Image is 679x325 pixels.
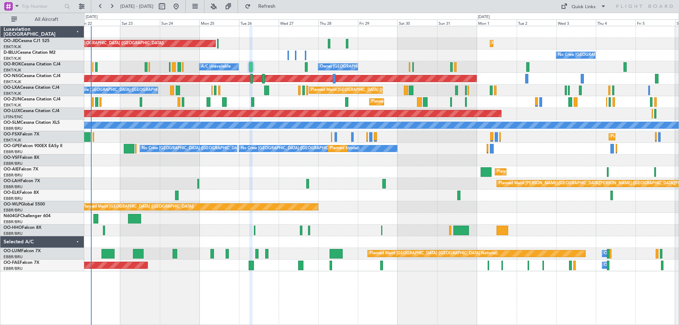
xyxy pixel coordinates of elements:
[4,97,21,101] span: OO-ZUN
[371,97,454,107] div: Planned Maint Kortrijk-[GEOGRAPHIC_DATA]
[4,62,60,66] a: OO-ROKCessna Citation CJ4
[4,249,21,253] span: OO-LUM
[22,1,62,12] input: Trip Number
[4,51,17,55] span: D-IBLU
[4,91,21,96] a: EBKT/KJK
[370,248,498,259] div: Planned Maint [GEOGRAPHIC_DATA] ([GEOGRAPHIC_DATA] National)
[517,19,556,26] div: Tue 2
[4,202,45,207] a: OO-WLPGlobal 5500
[4,179,40,183] a: OO-LAHFalcon 7X
[4,86,20,90] span: OO-LXA
[4,208,23,213] a: EBBR/BRU
[199,19,239,26] div: Mon 25
[160,19,199,26] div: Sun 24
[4,56,21,61] a: EBKT/KJK
[4,126,23,131] a: EBBR/BRU
[397,19,437,26] div: Sat 30
[120,19,160,26] div: Sat 23
[52,38,164,49] div: Planned Maint [GEOGRAPHIC_DATA] ([GEOGRAPHIC_DATA])
[478,14,490,20] div: [DATE]
[4,156,39,160] a: OO-VSFFalcon 8X
[4,121,21,125] span: OO-SLM
[4,79,21,85] a: EBKT/KJK
[142,143,260,154] div: No Crew [GEOGRAPHIC_DATA] ([GEOGRAPHIC_DATA] National)
[4,114,23,120] a: LFSN/ENC
[4,179,21,183] span: OO-LAH
[4,254,23,260] a: EBBR/BRU
[4,144,20,148] span: OO-GPE
[4,167,38,172] a: OO-AIEFalcon 7X
[492,38,574,49] div: Planned Maint Kortrijk-[GEOGRAPHIC_DATA]
[4,214,51,218] a: N604GFChallenger 604
[252,4,282,9] span: Refresh
[4,261,20,265] span: OO-FAE
[4,226,22,230] span: OO-HHO
[239,19,279,26] div: Tue 26
[4,266,23,271] a: EBBR/BRU
[4,68,21,73] a: EBKT/KJK
[311,85,439,95] div: Planned Maint [GEOGRAPHIC_DATA] ([GEOGRAPHIC_DATA] National)
[4,184,23,190] a: EBBR/BRU
[201,62,231,72] div: A/C Unavailable
[556,19,596,26] div: Wed 3
[4,144,62,148] a: OO-GPEFalcon 900EX EASy II
[4,121,60,125] a: OO-SLMCessna Citation XLS
[18,17,75,22] span: All Aircraft
[4,39,50,43] a: OO-JIDCessna CJ1 525
[4,74,60,78] a: OO-NSGCessna Citation CJ4
[358,19,397,26] div: Fri 29
[4,138,21,143] a: EBKT/KJK
[4,132,20,137] span: OO-FSX
[4,156,20,160] span: OO-VSF
[4,261,39,265] a: OO-FAEFalcon 7X
[86,14,98,20] div: [DATE]
[4,103,21,108] a: EBKT/KJK
[4,109,20,113] span: OO-LUX
[4,109,59,113] a: OO-LUXCessna Citation CJ4
[242,1,284,12] button: Refresh
[4,219,23,225] a: EBBR/BRU
[82,202,194,212] div: Planned Maint [GEOGRAPHIC_DATA] ([GEOGRAPHIC_DATA])
[4,161,23,166] a: EBBR/BRU
[636,19,675,26] div: Fri 5
[4,249,41,253] a: OO-LUMFalcon 7X
[279,19,318,26] div: Wed 27
[477,19,516,26] div: Mon 1
[120,3,153,10] span: [DATE] - [DATE]
[241,143,359,154] div: No Crew [GEOGRAPHIC_DATA] ([GEOGRAPHIC_DATA] National)
[4,226,41,230] a: OO-HHOFalcon 8X
[4,202,21,207] span: OO-WLP
[4,51,56,55] a: D-IBLUCessna Citation M2
[497,167,608,177] div: Planned Maint [GEOGRAPHIC_DATA] ([GEOGRAPHIC_DATA])
[596,19,636,26] div: Thu 4
[4,97,60,101] a: OO-ZUNCessna Citation CJ4
[318,19,358,26] div: Thu 28
[4,191,19,195] span: OO-ELK
[8,14,77,25] button: All Aircraft
[4,132,39,137] a: OO-FSXFalcon 7X
[4,86,59,90] a: OO-LXACessna Citation CJ4
[4,173,23,178] a: EBBR/BRU
[4,214,20,218] span: N604GF
[437,19,477,26] div: Sun 31
[330,143,458,154] div: Planned Maint [GEOGRAPHIC_DATA] ([GEOGRAPHIC_DATA] National)
[4,74,21,78] span: OO-NSG
[4,149,23,155] a: EBBR/BRU
[59,85,191,95] div: A/C Unavailable [GEOGRAPHIC_DATA] ([GEOGRAPHIC_DATA] National)
[4,39,18,43] span: OO-JID
[4,231,23,236] a: EBBR/BRU
[4,44,21,50] a: EBKT/KJK
[4,196,23,201] a: EBBR/BRU
[4,191,39,195] a: OO-ELKFalcon 8X
[320,62,416,72] div: Owner [GEOGRAPHIC_DATA]-[GEOGRAPHIC_DATA]
[4,62,21,66] span: OO-ROK
[81,19,120,26] div: Fri 22
[4,167,19,172] span: OO-AIE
